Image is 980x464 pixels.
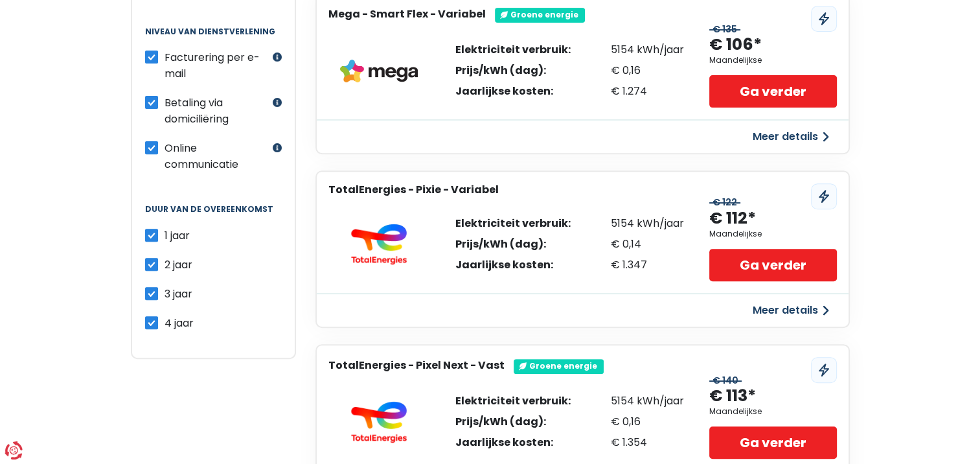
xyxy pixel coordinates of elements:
[611,65,684,76] div: € 0,16
[611,239,684,249] div: € 0,14
[165,95,269,127] label: Betaling via domiciliëring
[611,396,684,406] div: 5154 kWh/jaar
[745,299,837,322] button: Meer details
[455,239,571,249] div: Prijs/kWh (dag):
[709,407,762,416] div: Maandelijkse
[455,417,571,427] div: Prijs/kWh (dag):
[145,205,282,227] legend: Duur van de overeenkomst
[611,437,684,448] div: € 1.354
[709,229,762,238] div: Maandelijkse
[745,125,837,148] button: Meer details
[611,218,684,229] div: 5154 kWh/jaar
[709,208,756,229] div: € 112*
[709,56,762,65] div: Maandelijkse
[165,140,269,172] label: Online communicatie
[145,27,282,49] legend: Niveau van dienstverlening
[165,257,192,272] span: 2 jaar
[514,359,604,373] div: Groene energie
[709,386,756,407] div: € 113*
[709,249,836,281] a: Ga verder
[709,75,836,108] a: Ga verder
[611,260,684,270] div: € 1.347
[709,24,740,35] div: € 135
[611,417,684,427] div: € 0,16
[455,437,571,448] div: Jaarlijkse kosten:
[455,396,571,406] div: Elektriciteit verbruik:
[709,375,742,386] div: € 140
[455,218,571,229] div: Elektriciteit verbruik:
[709,426,836,459] a: Ga verder
[455,260,571,270] div: Jaarlijkse kosten:
[455,86,571,97] div: Jaarlijkse kosten:
[455,45,571,55] div: Elektriciteit verbruik:
[165,228,190,243] span: 1 jaar
[455,65,571,76] div: Prijs/kWh (dag):
[340,401,418,443] img: TotalEnergies
[495,8,585,22] div: Groene energie
[165,286,192,301] span: 3 jaar
[165,49,269,82] label: Facturering per e-mail
[328,8,486,20] h3: Mega - Smart Flex - Variabel
[328,183,499,196] h3: TotalEnergies - Pixie - Variabel
[611,45,684,55] div: 5154 kWh/jaar
[709,34,762,56] div: € 106*
[340,224,418,265] img: TotalEnergies
[611,86,684,97] div: € 1.274
[165,316,194,331] span: 4 jaar
[340,60,418,83] img: Mega
[709,197,740,208] div: € 122
[328,359,505,371] h3: TotalEnergies - Pixel Next - Vast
